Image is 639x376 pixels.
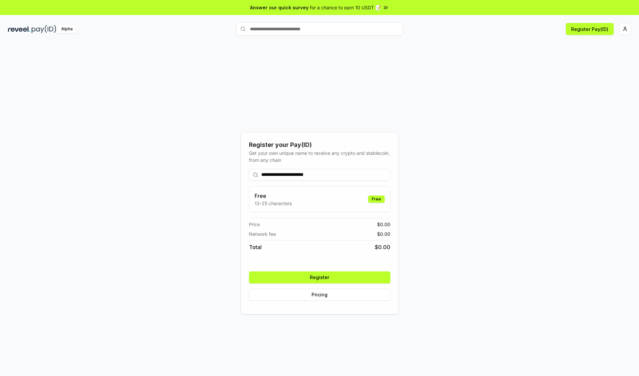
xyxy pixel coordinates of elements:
[377,221,390,228] span: $ 0.00
[377,230,390,237] span: $ 0.00
[249,150,390,164] div: Get your own unique name to receive any crypto and stablecoin, from any chain
[249,271,390,283] button: Register
[368,195,385,203] div: Free
[249,140,390,150] div: Register your Pay(ID)
[310,4,381,11] span: for a chance to earn 10 USDT 📝
[32,25,56,33] img: pay_id
[249,243,262,251] span: Total
[8,25,30,33] img: reveel_dark
[250,4,309,11] span: Answer our quick survey
[375,243,390,251] span: $ 0.00
[249,289,390,301] button: Pricing
[255,200,292,207] p: 13-25 characters
[249,221,260,228] span: Price
[255,192,292,200] h3: Free
[58,25,76,33] div: Alpha
[566,23,614,35] button: Register Pay(ID)
[249,230,276,237] span: Network fee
